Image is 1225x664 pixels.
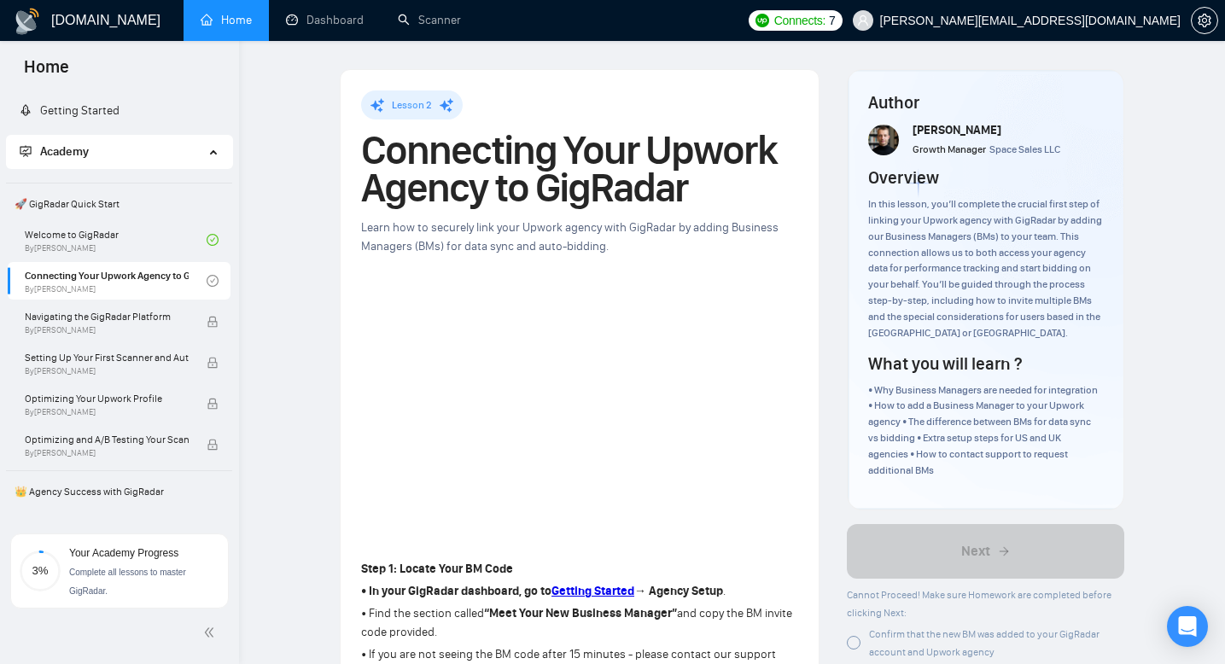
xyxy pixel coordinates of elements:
[361,220,779,253] span: Learn how to securely link your Upwork agency with GigRadar by adding Business Managers (BMs) for...
[40,144,89,159] span: Academy
[1192,14,1217,27] span: setting
[829,11,836,30] span: 7
[484,606,677,620] strong: “Meet Your New Business Manager”
[25,431,189,448] span: Optimizing and A/B Testing Your Scanner for Better Results
[25,221,207,259] a: Welcome to GigRadarBy[PERSON_NAME]
[20,565,61,576] span: 3%
[913,143,986,155] span: Growth Manager
[774,11,825,30] span: Connects:
[961,541,990,562] span: Next
[69,547,178,559] span: Your Academy Progress
[207,357,219,369] span: lock
[6,94,232,128] li: Getting Started
[392,99,432,111] span: Lesson 2
[207,234,219,246] span: check-circle
[989,143,1060,155] span: Space Sales LLC
[1167,606,1208,647] div: Open Intercom Messenger
[868,196,1103,341] div: In this lesson, you’ll complete the crucial first step of linking your Upwork agency with GigRada...
[207,316,219,328] span: lock
[361,584,551,598] strong: • In your GigRadar dashboard, go to
[207,275,219,287] span: check-circle
[207,398,219,410] span: lock
[25,349,189,366] span: Setting Up Your First Scanner and Auto-Bidder
[20,144,89,159] span: Academy
[361,131,798,207] h1: Connecting Your Upwork Agency to GigRadar
[551,584,634,598] a: Getting Started
[25,448,189,458] span: By [PERSON_NAME]
[755,14,769,27] img: upwork-logo.png
[201,13,252,27] a: homeHome
[869,628,1100,658] span: Confirm that the new BM was added to your GigRadar account and Upwork agency
[8,187,230,221] span: 🚀 GigRadar Quick Start
[25,390,189,407] span: Optimizing Your Upwork Profile
[868,352,1022,376] h4: What you will learn ?
[868,166,939,189] h4: Overview
[25,262,207,300] a: Connecting Your Upwork Agency to GigRadarBy[PERSON_NAME]
[20,145,32,157] span: fund-projection-screen
[361,604,798,642] p: • Find the section called and copy the BM invite code provided.
[1191,7,1218,34] button: setting
[14,8,41,35] img: logo
[8,475,230,509] span: 👑 Agency Success with GigRadar
[25,366,189,376] span: By [PERSON_NAME]
[634,584,723,598] strong: → Agency Setup
[25,509,207,546] a: 1️⃣ Start Here
[69,568,186,596] span: Complete all lessons to master GigRadar.
[25,325,189,335] span: By [PERSON_NAME]
[1191,14,1218,27] a: setting
[847,524,1124,579] button: Next
[10,55,83,90] span: Home
[207,439,219,451] span: lock
[857,15,869,26] span: user
[913,123,1001,137] span: [PERSON_NAME]
[25,407,189,417] span: By [PERSON_NAME]
[868,382,1103,479] div: • Why Business Managers are needed for integration • How to add a Business Manager to your Upwork...
[25,308,189,325] span: Navigating the GigRadar Platform
[203,624,220,641] span: double-left
[361,582,798,601] p: .
[286,13,364,27] a: dashboardDashboard
[847,589,1111,619] span: Cannot Proceed! Make sure Homework are completed before clicking Next:
[20,103,120,118] a: rocketGetting Started
[398,13,461,27] a: searchScanner
[868,125,899,155] img: vlad-t.jpg
[868,90,1103,114] h4: Author
[361,562,513,576] strong: Step 1: Locate Your BM Code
